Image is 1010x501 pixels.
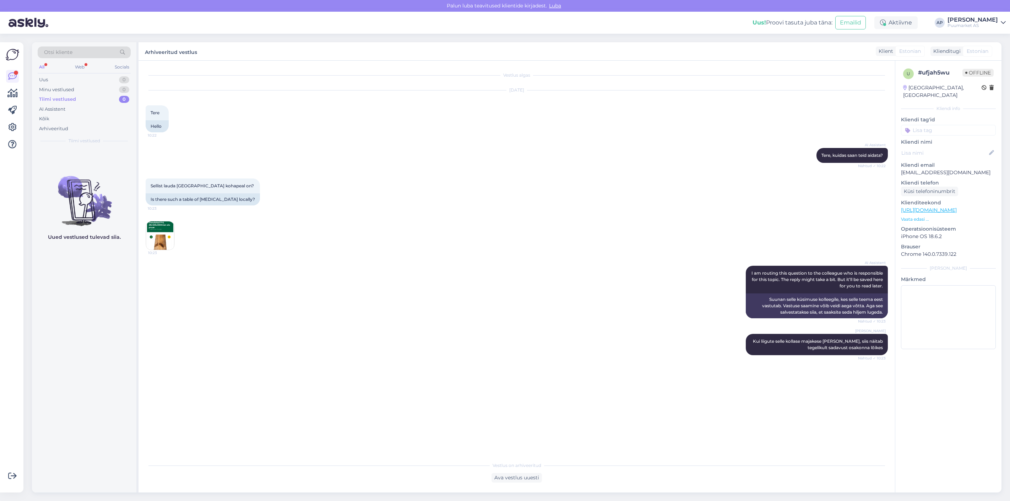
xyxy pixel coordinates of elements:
[901,179,996,187] p: Kliendi telefon
[113,62,131,72] div: Socials
[39,86,74,93] div: Minu vestlused
[901,207,957,213] a: [URL][DOMAIN_NAME]
[6,48,19,61] img: Askly Logo
[962,69,994,77] span: Offline
[148,206,174,211] span: 10:23
[947,23,998,28] div: Puumarket AS
[146,221,174,250] img: Attachment
[901,243,996,250] p: Brauser
[39,115,49,122] div: Kõik
[901,149,988,157] input: Lisa nimi
[901,216,996,222] p: Vaata edasi ...
[69,138,100,144] span: Tiimi vestlused
[874,16,918,29] div: Aktiivne
[859,260,886,265] span: AI Assistent
[492,473,542,483] div: Ava vestlus uuesti
[876,48,893,55] div: Klient
[903,84,982,99] div: [GEOGRAPHIC_DATA], [GEOGRAPHIC_DATA]
[901,276,996,283] p: Märkmed
[44,49,72,56] span: Otsi kliente
[146,87,888,93] div: [DATE]
[32,163,136,227] img: No chats
[39,125,68,132] div: Arhiveeritud
[493,462,541,469] span: Vestlus on arhiveeritud
[151,183,254,188] span: Sellist lauda [GEOGRAPHIC_DATA] kohapeal on?
[821,153,883,158] span: Tere, kuidas saan teid aidata?
[146,72,888,78] div: Vestlus algas
[146,120,169,132] div: Hello
[547,2,563,9] span: Luba
[907,71,910,76] span: u
[930,48,961,55] div: Klienditugi
[146,193,260,205] div: Is there such a table of [MEDICAL_DATA] locally?
[48,233,121,241] p: Uued vestlused tulevad siia.
[148,250,175,255] span: 10:23
[751,270,884,288] span: I am routing this question to the colleague who is responsible for this topic. The reply might ta...
[753,338,884,350] span: Kui liigute selle kollase majakese [PERSON_NAME], siis näitab tegelikult sadavust osakonna lõikes
[901,265,996,271] div: [PERSON_NAME]
[901,161,996,169] p: Kliendi email
[39,96,76,103] div: Tiimi vestlused
[899,48,921,55] span: Estonian
[38,62,46,72] div: All
[39,106,65,113] div: AI Assistent
[947,17,998,23] div: [PERSON_NAME]
[855,328,886,334] span: [PERSON_NAME]
[901,138,996,146] p: Kliendi nimi
[901,199,996,207] p: Klienditeekond
[145,46,197,56] label: Arhiveeritud vestlus
[859,142,886,148] span: AI Assistent
[901,169,996,176] p: [EMAIL_ADDRESS][DOMAIN_NAME]
[901,250,996,258] p: Chrome 140.0.7339.122
[967,48,988,55] span: Estonian
[901,233,996,240] p: iPhone OS 18.6.2
[901,187,958,196] div: Küsi telefoninumbrit
[753,18,832,27] div: Proovi tasuta juba täna:
[835,16,866,29] button: Emailid
[119,86,129,93] div: 0
[119,96,129,103] div: 0
[74,62,86,72] div: Web
[753,19,766,26] b: Uus!
[119,76,129,83] div: 0
[858,163,886,169] span: Nähtud ✓ 10:22
[901,225,996,233] p: Operatsioonisüsteem
[858,319,886,324] span: Nähtud ✓ 10:23
[858,356,886,361] span: Nähtud ✓ 10:23
[151,110,159,115] span: Tere
[918,68,962,77] div: # ufjah5wu
[901,125,996,136] input: Lisa tag
[39,76,48,83] div: Uus
[901,105,996,112] div: Kliendi info
[947,17,1006,28] a: [PERSON_NAME]Puumarket AS
[901,116,996,123] p: Kliendi tag'id
[148,133,174,138] span: 10:22
[935,18,945,28] div: AP
[746,293,888,318] div: Suunan selle küsimuse kolleegile, kes selle teema eest vastutab. Vastuse saamine võib veidi aega ...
